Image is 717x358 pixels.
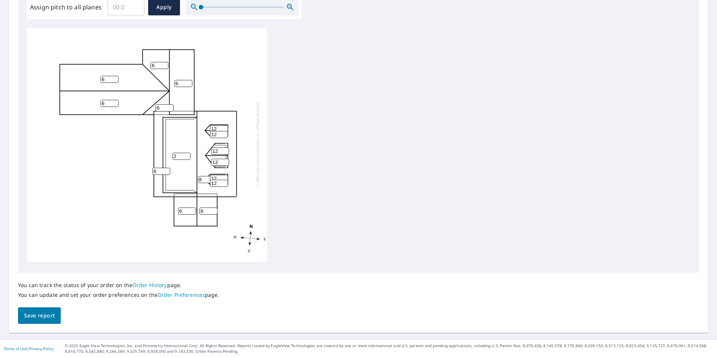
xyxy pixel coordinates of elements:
span: Save report [24,311,55,320]
label: Assign pitch to all planes [30,3,102,12]
button: Save report [18,307,61,324]
p: © 2025 Eagle View Technologies, Inc. and Pictometry International Corp. All Rights Reserved. Repo... [65,343,713,354]
p: You can track the status of your order on the page. [18,282,219,289]
a: Order Preferences [157,291,205,298]
a: Privacy Policy [29,346,54,351]
a: Order History [132,281,167,289]
p: You can update and set your order preferences on the page. [18,292,219,298]
p: | [4,346,54,351]
a: Terms of Use [4,346,27,351]
span: Apply [154,3,174,12]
